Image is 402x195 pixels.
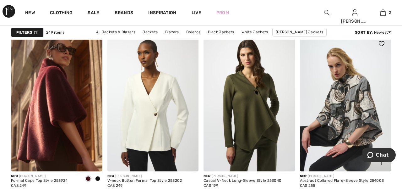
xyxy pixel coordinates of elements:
strong: Filters [16,30,32,35]
a: Black Jackets [205,28,237,36]
div: Formal Cape Top Style 253924 [11,179,68,183]
a: White Jackets [238,28,271,36]
a: Blazers [162,28,182,36]
div: [PERSON_NAME] [107,174,182,179]
a: New [25,10,35,17]
span: 2 [389,10,391,15]
span: New [11,174,18,178]
a: Blue Jackets [214,36,245,45]
img: Formal Cape Top Style 253924. Black [11,34,102,171]
span: CA$ 249 [107,183,123,188]
div: [PERSON_NAME] [341,18,369,25]
span: 249 items [46,30,65,35]
img: Casual V-Neck Long-Sleeve Style 253040. Khaki [204,34,295,171]
span: 1 [34,30,38,35]
div: V-neck Button Formal Top Style 253202 [107,179,182,183]
a: Live [192,9,201,16]
span: CA$ 249 [11,183,26,188]
span: New [300,174,307,178]
img: Abstract Collared Flare-Sleeve Style 254003. Black/Multi [300,34,391,171]
a: All Jackets & Blazers [93,28,139,36]
img: heart_black_full.svg [379,41,384,46]
a: Sign In [352,9,357,15]
div: Abstract Collared Flare-Sleeve Style 254003 [300,179,384,183]
img: search the website [324,9,329,16]
a: Jackets [139,28,161,36]
span: Inspiration [148,10,176,17]
div: [PERSON_NAME] [204,174,281,179]
a: Sale [88,10,99,17]
span: CA$ 255 [300,183,315,188]
div: : Newest [355,30,391,35]
img: My Info [352,9,357,16]
div: Merlot [84,174,93,184]
div: [PERSON_NAME] [11,174,68,179]
div: Black [93,174,102,184]
img: V-neck Button Formal Top Style 253202. Vanilla 30 [107,34,199,171]
a: Prom [216,9,229,16]
img: 1ère Avenue [3,5,15,18]
a: Clothing [50,10,73,17]
a: 2 [369,9,397,16]
span: New [204,174,210,178]
div: Casual V-Neck Long-Sleeve Style 253040 [204,179,281,183]
a: [PERSON_NAME] [175,36,213,45]
a: Boleros [183,28,204,36]
a: [PERSON_NAME] Jackets [272,28,327,36]
img: My Bag [380,9,386,16]
span: CA$ 199 [204,183,218,188]
a: Brands [115,10,133,17]
iframe: Opens a widget where you can chat to one of our agents [362,148,396,164]
div: [PERSON_NAME] [300,174,384,179]
strong: Sort By [355,30,372,35]
span: New [107,174,114,178]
